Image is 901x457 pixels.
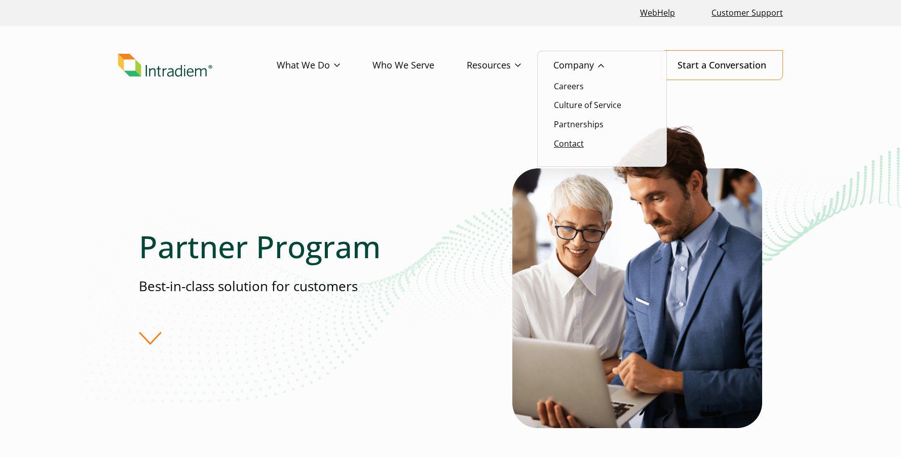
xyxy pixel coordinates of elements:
[636,2,679,24] a: Link opens in a new window
[554,81,584,92] a: Careers
[553,51,636,80] a: Company
[139,228,450,265] h1: Partner Program
[512,121,762,428] img: Man and woman employees looking at a computer discussing contact center partnership
[139,277,450,296] p: Best-in-class solution for customers
[118,54,277,77] a: Link to homepage of Intradiem
[554,138,584,149] a: Contact
[707,2,787,24] a: Customer Support
[372,51,467,80] a: Who We Serve
[277,51,372,80] a: What We Do
[554,99,621,111] a: Culture of Service
[554,119,604,130] a: Partnerships
[118,54,212,77] img: Intradiem
[661,50,783,80] a: Start a Conversation
[467,51,553,80] a: Resources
